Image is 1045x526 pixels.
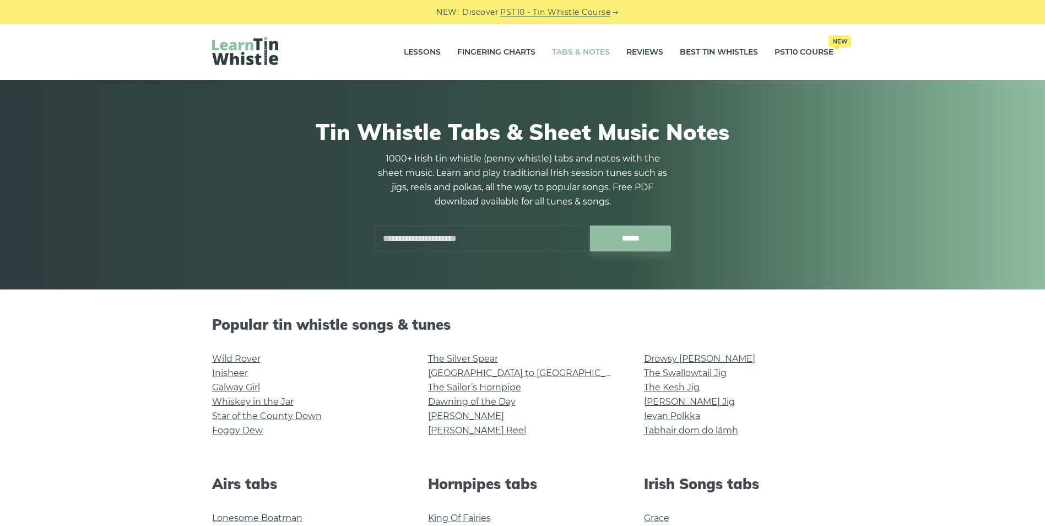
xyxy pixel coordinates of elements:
a: Galway Girl [212,382,260,393]
a: The Sailor’s Hornpipe [428,382,521,393]
a: Wild Rover [212,353,261,364]
img: LearnTinWhistle.com [212,37,278,65]
a: Whiskey in the Jar [212,396,294,407]
a: [PERSON_NAME] Jig [644,396,735,407]
a: Reviews [626,39,663,66]
a: Drowsy [PERSON_NAME] [644,353,755,364]
a: Star of the County Down [212,411,322,421]
a: Lessons [404,39,441,66]
span: New [829,35,851,47]
a: The Kesh Jig [644,382,700,393]
a: Ievan Polkka [644,411,700,421]
a: [GEOGRAPHIC_DATA] to [GEOGRAPHIC_DATA] [428,368,631,378]
h2: Irish Songs tabs [644,475,833,492]
a: Lonesome Boatman [212,513,302,523]
a: The Silver Spear [428,353,498,364]
a: [PERSON_NAME] Reel [428,425,526,436]
a: Fingering Charts [457,39,535,66]
a: Tabhair dom do lámh [644,425,738,436]
a: Foggy Dew [212,425,263,436]
h2: Popular tin whistle songs & tunes [212,316,833,333]
a: The Swallowtail Jig [644,368,727,378]
a: Dawning of the Day [428,396,516,407]
p: 1000+ Irish tin whistle (penny whistle) tabs and notes with the sheet music. Learn and play tradi... [374,152,672,209]
a: [PERSON_NAME] [428,411,504,421]
a: Tabs & Notes [552,39,610,66]
a: Best Tin Whistles [680,39,758,66]
a: Inisheer [212,368,248,378]
a: PST10 CourseNew [775,39,833,66]
h2: Airs tabs [212,475,402,492]
a: Grace [644,513,669,523]
h2: Hornpipes tabs [428,475,618,492]
a: King Of Fairies [428,513,491,523]
h1: Tin Whistle Tabs & Sheet Music Notes [212,119,833,145]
